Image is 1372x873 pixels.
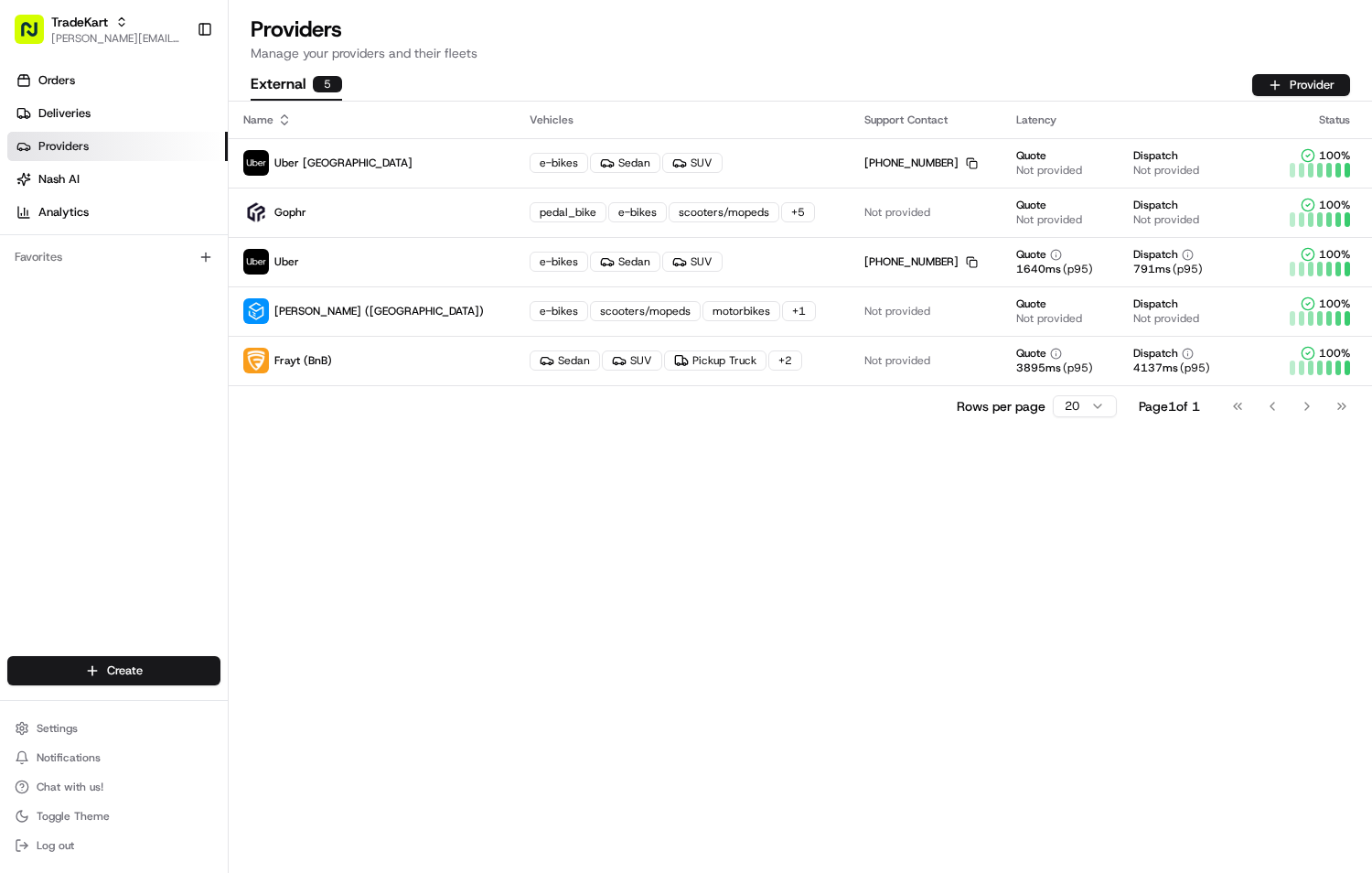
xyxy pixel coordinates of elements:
[864,353,930,368] span: Not provided
[7,242,220,272] div: Favorites
[37,780,103,794] span: Chat with us!
[155,267,169,282] div: 💻
[7,833,220,858] button: Log out
[602,350,662,371] div: SUV
[38,105,91,122] span: Deliveries
[243,298,269,324] img: stuart_logo.png
[7,803,220,829] button: Toggle Theme
[51,13,108,31] button: TradeKart
[1016,262,1061,276] span: 1640 ms
[1016,296,1046,311] span: Quote
[1133,148,1178,163] span: Dispatch
[530,153,588,173] div: e-bikes
[530,202,606,222] div: pedal_bike
[530,301,588,321] div: e-bikes
[669,202,779,222] div: scooters/mopeds
[37,721,78,736] span: Settings
[37,809,110,824] span: Toggle Theme
[864,113,987,127] div: Support Contact
[62,175,300,193] div: Start new chat
[1016,346,1062,361] button: Quote
[1252,74,1350,96] button: Provider
[7,165,228,194] a: Nash AI
[1016,163,1082,178] span: Not provided
[251,15,1350,44] h1: Providers
[7,7,189,51] button: TradeKart[PERSON_NAME][EMAIL_ADDRESS][DOMAIN_NAME]
[18,73,333,102] p: Welcome 👋
[590,301,701,321] div: scooters/mopeds
[1133,198,1178,212] span: Dispatch
[147,258,301,291] a: 💻API Documentation
[864,254,978,269] div: [PHONE_NUMBER]
[18,175,51,208] img: 1736555255976-a54dd68f-1ca7-489b-9aae-adbdc363a1c4
[1319,198,1350,212] span: 100 %
[662,252,723,272] div: SUV
[173,265,294,284] span: API Documentation
[274,205,306,220] span: Gophr
[38,204,89,221] span: Analytics
[664,350,766,371] div: Pickup Truck
[1133,311,1199,326] span: Not provided
[1319,346,1350,361] span: 100 %
[1133,296,1178,311] span: Dispatch
[1016,311,1082,326] span: Not provided
[957,397,1045,415] p: Rows per page
[107,663,143,679] span: Create
[1016,212,1082,227] span: Not provided
[7,774,220,800] button: Chat with us!
[1139,397,1200,415] div: Page 1 of 1
[7,745,220,771] button: Notifications
[48,118,302,137] input: Clear
[1133,212,1199,227] span: Not provided
[62,193,231,208] div: We're available if you need us!
[1133,262,1171,276] span: 791 ms
[7,198,228,227] a: Analytics
[251,44,1350,62] p: Manage your providers and their fleets
[38,138,89,155] span: Providers
[1063,262,1093,276] span: (p95)
[1016,148,1046,163] span: Quote
[37,750,101,765] span: Notifications
[781,202,815,222] div: + 5
[702,301,780,321] div: motorbikes
[1133,247,1194,262] button: Dispatch
[1063,361,1093,375] span: (p95)
[1016,198,1046,212] span: Quote
[251,70,342,101] button: External
[37,265,140,284] span: Knowledge Base
[1319,296,1350,311] span: 100 %
[864,205,930,220] span: Not provided
[7,656,220,685] button: Create
[530,252,588,272] div: e-bikes
[590,252,660,272] div: Sedan
[243,113,500,127] div: Name
[243,249,269,275] img: uber-new-logo.jpeg
[864,156,978,170] div: [PHONE_NUMBER]
[768,350,802,371] div: + 2
[1133,361,1178,375] span: 4137 ms
[608,202,667,222] div: e-bikes
[530,350,600,371] div: Sedan
[7,132,228,161] a: Providers
[243,150,269,176] img: uber-new-logo.jpeg
[782,301,816,321] div: + 1
[864,304,930,318] span: Not provided
[530,113,835,127] div: Vehicles
[38,72,75,89] span: Orders
[1016,113,1251,127] div: Latency
[18,18,55,55] img: Nash
[1173,262,1203,276] span: (p95)
[7,99,228,128] a: Deliveries
[1319,148,1350,163] span: 100 %
[18,267,33,282] div: 📗
[1133,346,1194,361] button: Dispatch
[274,156,413,170] span: Uber [GEOGRAPHIC_DATA]
[129,309,221,324] a: Powered byPylon
[37,838,74,853] span: Log out
[51,31,182,46] span: [PERSON_NAME][EMAIL_ADDRESS][DOMAIN_NAME]
[274,254,299,269] span: Uber
[274,304,484,318] span: [PERSON_NAME] ([GEOGRAPHIC_DATA])
[313,76,342,92] div: 5
[243,199,269,225] img: gophr-logo.jpg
